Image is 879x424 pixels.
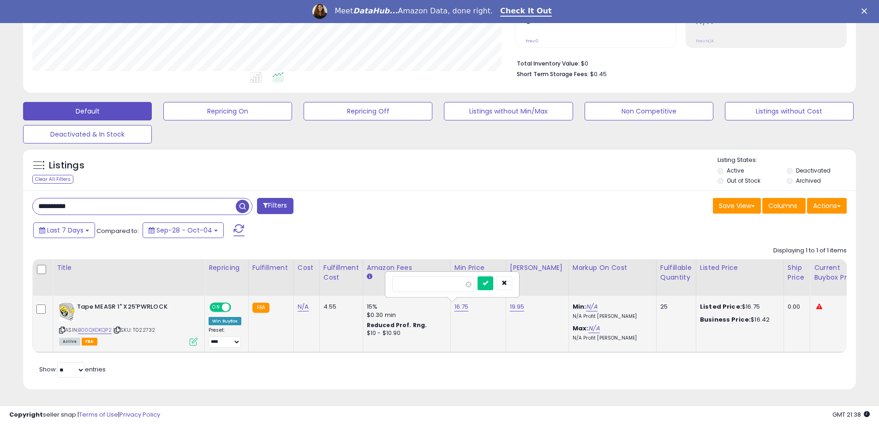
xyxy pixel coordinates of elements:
[727,177,760,185] label: Out of Stock
[660,263,692,282] div: Fulfillable Quantity
[49,159,84,172] h5: Listings
[700,316,777,324] div: $16.42
[660,303,689,311] div: 25
[210,304,222,311] span: ON
[143,222,224,238] button: Sep-28 - Oct-04
[367,273,372,281] small: Amazon Fees.
[517,70,589,78] b: Short Term Storage Fees:
[367,329,443,337] div: $10 - $10.90
[526,38,538,44] small: Prev: 0
[568,259,656,296] th: The percentage added to the cost of goods (COGS) that forms the calculator for Min & Max prices.
[33,222,95,238] button: Last 7 Days
[113,326,155,334] span: | SKU: T022732
[298,302,309,311] a: N/A
[82,338,97,346] span: FBA
[96,227,139,235] span: Compared to:
[517,60,580,67] b: Total Inventory Value:
[209,327,241,348] div: Preset:
[323,303,356,311] div: 4.55
[367,321,427,329] b: Reduced Prof. Rng.
[444,102,573,120] button: Listings without Min/Max
[257,198,293,214] button: Filters
[796,177,821,185] label: Archived
[230,304,245,311] span: OFF
[23,125,152,143] button: Deactivated & In Stock
[573,263,652,273] div: Markup on Cost
[500,6,552,17] a: Check It Out
[788,263,806,282] div: Ship Price
[585,102,713,120] button: Non Competitive
[39,365,106,374] span: Show: entries
[57,263,201,273] div: Title
[588,324,599,333] a: N/A
[9,411,160,419] div: seller snap | |
[713,198,761,214] button: Save View
[807,198,847,214] button: Actions
[573,335,649,341] p: N/A Profit [PERSON_NAME]
[77,303,189,314] b: Tape MEASR 1" X25'PWRLOCK
[209,317,241,325] div: Win BuyBox
[718,156,856,165] p: Listing States:
[156,226,212,235] span: Sep-28 - Oct-04
[725,102,854,120] button: Listings without Cost
[367,263,447,273] div: Amazon Fees
[335,6,493,16] div: Meet Amazon Data, done right.
[252,263,290,273] div: Fulfillment
[700,303,777,311] div: $16.75
[298,263,316,273] div: Cost
[454,263,502,273] div: Min Price
[696,38,714,44] small: Prev: N/A
[517,57,840,68] li: $0
[861,8,871,14] div: Close
[23,102,152,120] button: Default
[727,167,744,174] label: Active
[323,263,359,282] div: Fulfillment Cost
[47,226,84,235] span: Last 7 Days
[32,175,73,184] div: Clear All Filters
[573,302,586,311] b: Min:
[312,4,327,19] img: Profile image for Georgie
[796,167,831,174] label: Deactivated
[78,326,112,334] a: B00QXDKQP2
[510,263,565,273] div: [PERSON_NAME]
[9,410,43,419] strong: Copyright
[353,6,398,15] i: DataHub...
[163,102,292,120] button: Repricing On
[510,302,525,311] a: 19.95
[252,303,269,313] small: FBA
[367,303,443,311] div: 15%
[59,338,80,346] span: All listings currently available for purchase on Amazon
[120,410,160,419] a: Privacy Policy
[773,246,847,255] div: Displaying 1 to 1 of 1 items
[209,263,245,273] div: Repricing
[700,263,780,273] div: Listed Price
[586,302,597,311] a: N/A
[573,324,589,333] b: Max:
[590,70,607,78] span: $0.45
[700,315,751,324] b: Business Price:
[367,311,443,319] div: $0.30 min
[700,302,742,311] b: Listed Price:
[788,303,803,311] div: 0.00
[832,410,870,419] span: 2025-10-12 21:38 GMT
[59,303,75,321] img: 411NI5e9sFL._SL40_.jpg
[454,302,469,311] a: 16.75
[573,313,649,320] p: N/A Profit [PERSON_NAME]
[762,198,806,214] button: Columns
[59,303,197,345] div: ASIN:
[814,263,861,282] div: Current Buybox Price
[768,201,797,210] span: Columns
[304,102,432,120] button: Repricing Off
[79,410,118,419] a: Terms of Use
